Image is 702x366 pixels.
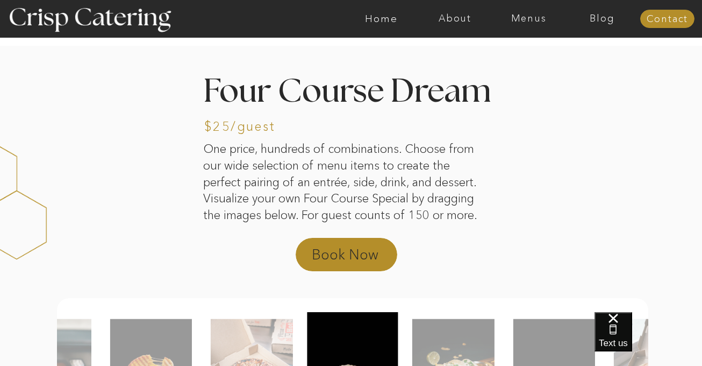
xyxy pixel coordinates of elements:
p: One price, hundreds of combinations. Choose from our wide selection of menu items to create the p... [203,141,489,210]
a: Book Now [312,245,406,271]
h2: Four Course Dream [203,76,499,112]
a: Menus [492,13,565,24]
iframe: podium webchat widget bubble [594,312,702,366]
a: Contact [640,14,694,25]
a: About [418,13,492,24]
h3: $25/guest [204,120,293,136]
a: Blog [565,13,639,24]
a: Home [345,13,418,24]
